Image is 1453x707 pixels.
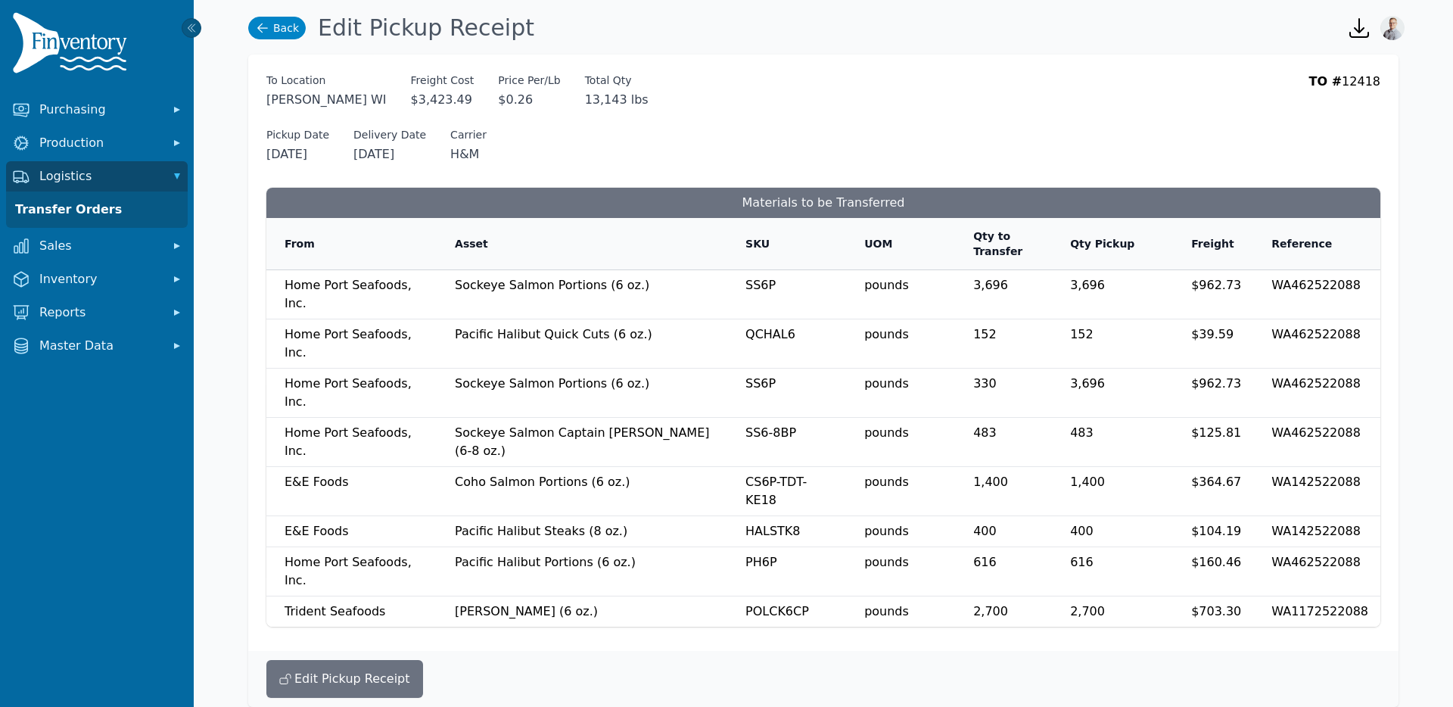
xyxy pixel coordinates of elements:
[285,376,412,409] span: Home Port Seafoods, Inc.
[727,516,846,547] td: HALSTK8
[39,304,160,322] span: Reports
[1173,547,1253,596] td: $160.46
[437,218,727,270] th: Asset
[955,218,1052,270] th: Qty to Transfer
[285,555,412,587] span: Home Port Seafoods, Inc.
[727,418,846,467] td: SS6-8BP
[6,128,188,158] button: Production
[455,524,627,538] span: Pacific Halibut Steaks (8 oz.)
[1253,319,1380,369] td: WA462522088
[973,376,997,391] span: 330
[727,369,846,418] td: SS6P
[727,596,846,628] td: POLCK6CP
[1253,547,1380,596] td: WA462522088
[498,73,560,88] label: Price Per/Lb
[864,604,909,618] span: pounds
[39,337,160,355] span: Master Data
[266,91,387,109] span: [PERSON_NAME] WI
[973,475,1008,489] span: 1,400
[727,547,846,596] td: PH6P
[727,270,846,319] td: SS6P
[455,475,630,489] span: Coho Salmon Portions (6 oz.)
[1253,467,1380,516] td: WA142522088
[6,297,188,328] button: Reports
[864,524,909,538] span: pounds
[1253,516,1380,547] td: WA142522088
[285,604,385,618] span: Trident Seafoods
[353,145,426,164] span: [DATE]
[1380,16,1405,40] img: Joshua Benton
[285,524,348,538] span: E&E Foods
[727,467,846,516] td: CS6P-TDT-KE18
[39,270,160,288] span: Inventory
[973,425,997,440] span: 483
[498,91,560,109] span: $0.26
[39,134,160,152] span: Production
[1173,467,1253,516] td: $364.67
[973,555,997,569] span: 616
[285,475,348,489] span: E&E Foods
[864,475,909,489] span: pounds
[455,604,598,618] span: [PERSON_NAME] (6 oz.)
[450,145,487,164] span: H&M
[973,278,1008,292] span: 3,696
[39,237,160,255] span: Sales
[318,14,534,42] h1: Edit Pickup Receipt
[864,425,909,440] span: pounds
[1309,73,1380,109] div: 12418
[266,127,329,142] span: Pickup Date
[411,91,474,109] span: $3,423.49
[846,218,955,270] th: UOM
[9,195,185,225] a: Transfer Orders
[1070,475,1105,489] span: 1,400
[727,319,846,369] td: QCHAL6
[411,73,474,88] span: Freight Cost
[1173,319,1253,369] td: $39.59
[1070,376,1105,391] span: 3,696
[727,218,846,270] th: SKU
[353,127,426,142] span: Delivery Date
[1173,516,1253,547] td: $104.19
[973,524,997,538] span: 400
[1173,596,1253,628] td: $703.30
[864,555,909,569] span: pounds
[1052,218,1173,270] th: Qty Pickup
[455,555,636,569] span: Pacific Halibut Portions (6 oz.)
[455,376,649,391] span: Sockeye Salmon Portions (6 oz.)
[266,218,437,270] th: From
[450,127,487,142] span: Carrier
[973,604,1008,618] span: 2,700
[285,278,412,310] span: Home Port Seafoods, Inc.
[6,161,188,192] button: Logistics
[1253,418,1380,467] td: WA462522088
[1070,327,1094,341] span: 152
[266,660,423,698] button: Edit Pickup Receipt
[455,278,649,292] span: Sockeye Salmon Portions (6 oz.)
[1173,369,1253,418] td: $962.73
[864,376,909,391] span: pounds
[6,331,188,361] button: Master Data
[39,167,160,185] span: Logistics
[266,73,387,88] span: To Location
[39,101,160,119] span: Purchasing
[455,327,652,341] span: Pacific Halibut Quick Cuts (6 oz.)
[266,145,329,164] span: [DATE]
[1070,555,1094,569] span: 616
[1173,218,1253,270] th: Freight
[1070,524,1094,538] span: 400
[1070,278,1105,292] span: 3,696
[6,231,188,261] button: Sales
[248,17,306,39] a: Back
[266,188,1380,218] h3: Materials to be Transferred
[864,278,909,292] span: pounds
[1173,270,1253,319] td: $962.73
[1253,369,1380,418] td: WA462522088
[1070,604,1105,618] span: 2,700
[973,327,997,341] span: 152
[1253,270,1380,319] td: WA462522088
[1173,418,1253,467] td: $125.81
[1253,218,1380,270] th: Reference
[6,264,188,294] button: Inventory
[12,12,133,79] img: Finventory
[285,425,412,458] span: Home Port Seafoods, Inc.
